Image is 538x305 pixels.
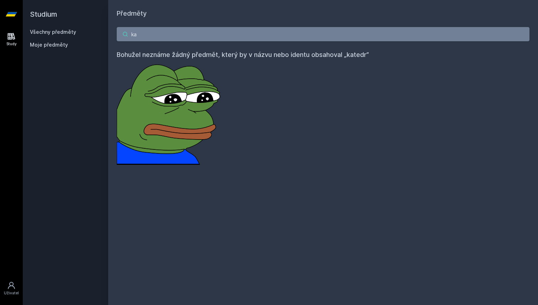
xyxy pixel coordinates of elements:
[4,290,19,296] div: Uživatel
[1,278,21,299] a: Uživatel
[30,41,68,48] span: Moje předměty
[30,29,76,35] a: Všechny předměty
[117,50,529,60] h4: Bohužel neznáme žádný předmět, který by v názvu nebo identu obsahoval „katedr”
[6,41,17,47] div: Study
[1,28,21,50] a: Study
[117,9,529,19] h1: Předměty
[117,60,223,165] img: error_picture.png
[117,27,529,41] input: Název nebo ident předmětu…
